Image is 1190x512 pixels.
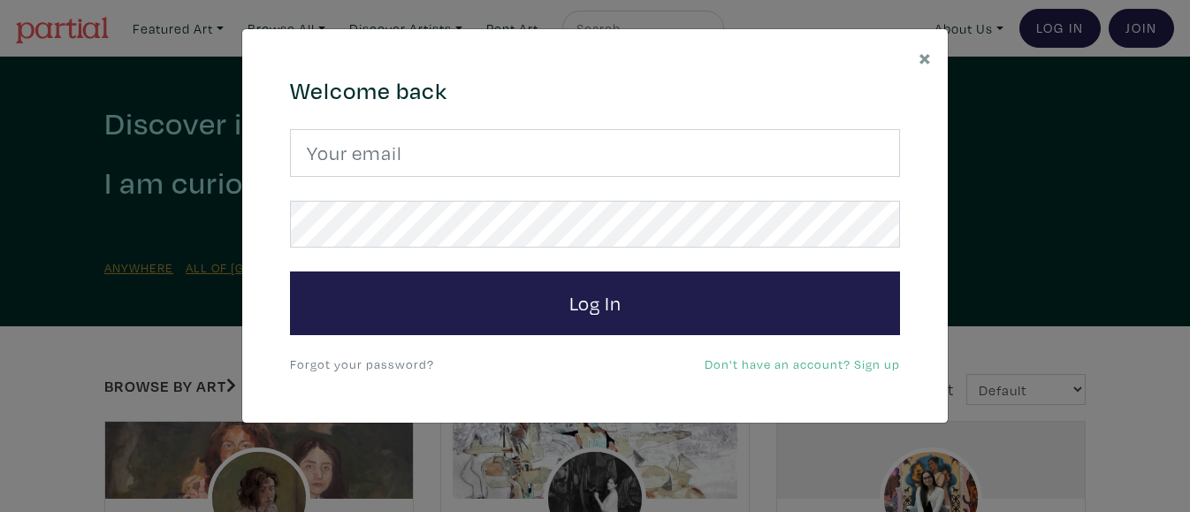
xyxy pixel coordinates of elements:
button: Log In [290,271,900,335]
span: × [919,42,932,73]
h4: Welcome back [290,77,900,105]
a: Don't have an account? Sign up [705,355,900,372]
button: Close [903,29,948,85]
input: Your email [290,129,900,177]
a: Forgot your password? [290,355,434,372]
